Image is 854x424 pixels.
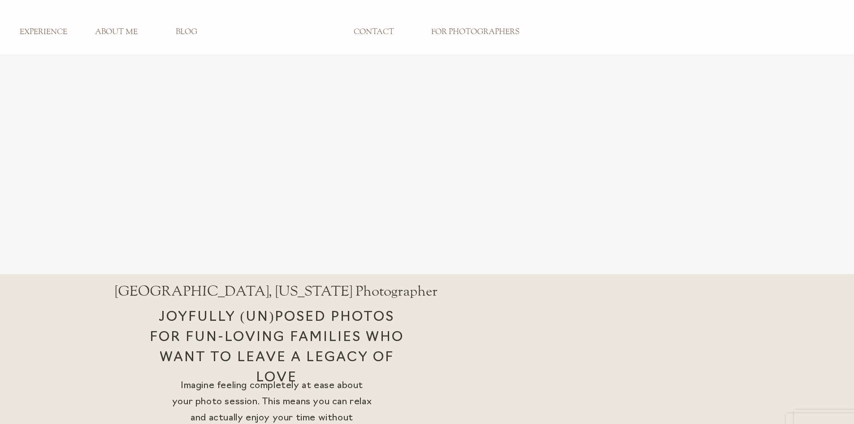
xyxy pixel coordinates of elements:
[425,27,525,37] a: FOR PHOTOGRAPHERS
[114,283,439,310] h1: [GEOGRAPHIC_DATA], [US_STATE] Photographer
[157,27,216,37] a: BLOG
[344,27,403,37] a: CONTACT
[14,27,73,37] a: EXPERIENCE
[138,307,416,363] h2: JOYFULLY (UN)POSED PHOTOS For fun-loving families who want to leave a legacy of love
[87,27,146,37] a: ABOUT ME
